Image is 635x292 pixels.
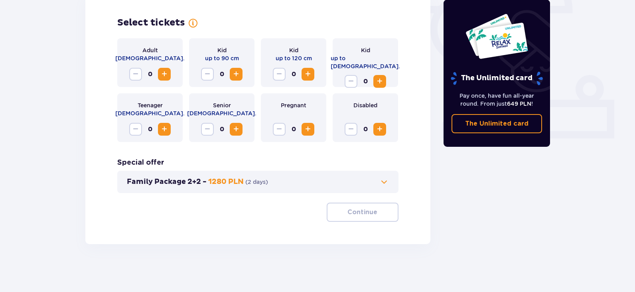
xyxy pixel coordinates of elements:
button: Family Package 2+2 -1280 PLN(2 days) [127,177,389,187]
span: 0 [287,123,300,136]
span: 0 [359,75,372,88]
button: Decrease [129,68,142,81]
p: [DEMOGRAPHIC_DATA]. [115,109,185,117]
button: Increase [302,123,314,136]
a: The Unlimited card [452,114,542,133]
p: The Unlimited card [465,119,529,128]
p: Adult [142,46,158,54]
button: Increase [373,123,386,136]
button: Decrease [129,123,142,136]
p: Pay once, have fun all-year round. From just ! [452,92,542,108]
p: up to 90 cm [205,54,239,62]
button: Decrease [345,75,357,88]
button: Increase [373,75,386,88]
span: 0 [215,68,228,81]
p: Disabled [353,101,377,109]
p: Continue [347,208,377,217]
p: 1280 PLN [208,177,244,187]
button: Increase [230,68,243,81]
p: Family Package 2+2 - [127,177,207,187]
h3: Special offer [117,158,164,168]
img: Two entry cards to Suntago with the word 'UNLIMITED RELAX', featuring a white background with tro... [465,13,529,59]
p: Pregnant [281,101,306,109]
p: The Unlimited card [450,71,544,85]
p: [DEMOGRAPHIC_DATA]. [187,109,256,117]
p: ( 2 days ) [245,178,268,186]
h2: Select tickets [117,17,185,29]
p: Senior [213,101,231,109]
p: up to [DEMOGRAPHIC_DATA]. [331,54,400,70]
button: Decrease [345,123,357,136]
span: 0 [215,123,228,136]
button: Decrease [273,68,286,81]
button: Increase [158,68,171,81]
button: Decrease [201,123,214,136]
p: Kid [361,46,370,54]
span: 0 [287,68,300,81]
button: Decrease [201,68,214,81]
button: Increase [230,123,243,136]
button: Increase [302,68,314,81]
p: [DEMOGRAPHIC_DATA]. [115,54,185,62]
p: Kid [217,46,227,54]
button: Decrease [273,123,286,136]
span: 649 PLN [507,101,531,107]
p: Teenager [138,101,163,109]
p: up to 120 cm [276,54,312,62]
span: 0 [144,123,156,136]
span: 0 [144,68,156,81]
button: Increase [158,123,171,136]
span: 0 [359,123,372,136]
p: Kid [289,46,298,54]
button: Continue [327,203,398,222]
